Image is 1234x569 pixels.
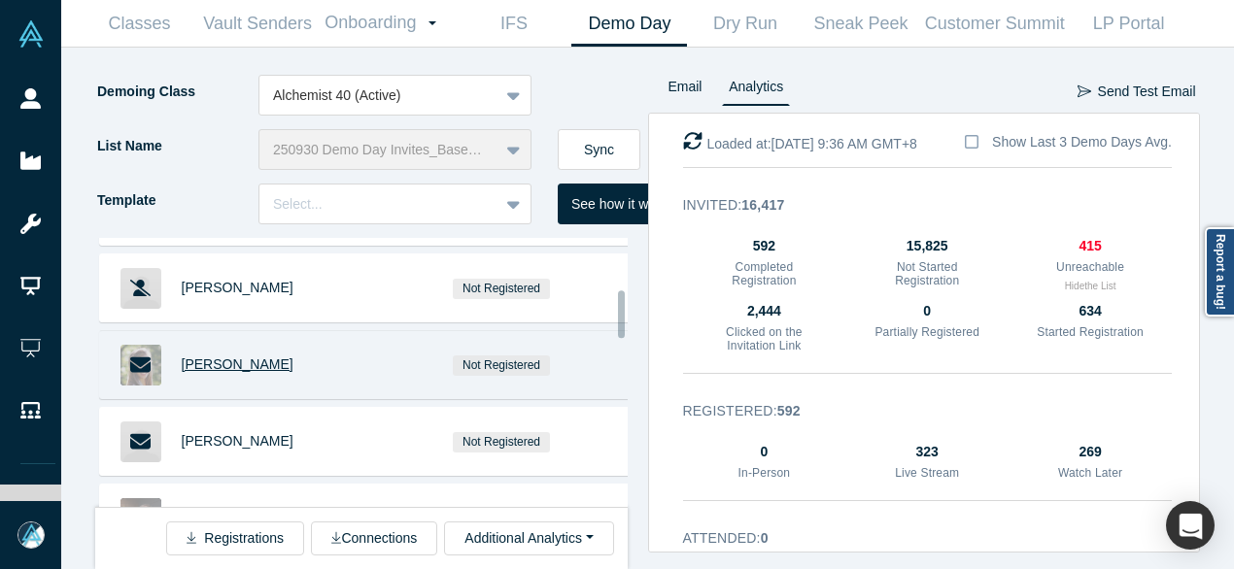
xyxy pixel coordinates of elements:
button: Additional Analytics [444,521,613,555]
div: 0 [873,301,981,321]
a: Dry Run [687,1,803,47]
a: Vault Senders [197,1,318,47]
button: Send Test Email [1077,75,1197,109]
div: 0 [709,442,818,462]
h3: Invited : [683,195,1146,216]
a: LP Portal [1071,1,1186,47]
a: Demo Day [571,1,687,47]
button: Sync [558,129,640,170]
a: [PERSON_NAME] [182,433,293,449]
div: 15,825 [873,236,981,256]
a: Report a bug! [1205,227,1234,317]
a: Customer Summit [918,1,1071,47]
div: Loaded at: [DATE] 9:36 AM GMT+8 [683,131,917,154]
a: [PERSON_NAME] [182,356,293,372]
h3: Live Stream [873,466,981,480]
h3: Not Started Registration [873,260,981,288]
h3: In-Person [709,466,818,480]
button: Connections [311,521,437,555]
a: Analytics [722,75,790,106]
button: Registrations [166,521,304,555]
h3: Watch Later [1036,466,1145,480]
button: Hidethe List [1065,279,1116,293]
a: Email [662,75,709,106]
label: Template [95,184,258,218]
h3: Started Registration [1036,325,1145,339]
h3: Attended : [683,528,1146,549]
span: Not Registered [453,279,551,299]
div: 415 [1036,236,1145,256]
label: Demoing Class [95,75,258,109]
img: Alchemist Vault Logo [17,20,45,48]
span: Not Registered [453,432,551,452]
span: Not Registered [453,355,551,376]
a: Classes [82,1,197,47]
div: 2,444 [709,301,818,321]
h3: Unreachable [1036,260,1145,274]
button: See how it works [558,184,688,224]
strong: 592 [777,403,801,418]
a: IFS [456,1,571,47]
a: Sneak Peek [803,1,918,47]
div: 323 [873,442,981,462]
strong: 16,417 [741,197,784,213]
label: List Name [95,129,258,163]
h3: Partially Registered [873,325,981,339]
a: Onboarding [318,1,456,46]
h3: Clicked on the Invitation Link [709,325,818,353]
strong: 0 [761,530,769,546]
div: 634 [1036,301,1145,321]
img: Mia Scott's Account [17,521,45,549]
div: Show Last 3 Demo Days Avg. [992,132,1172,152]
a: [PERSON_NAME] [182,280,293,295]
h3: Registered : [683,401,1146,421]
h3: Completed Registration [709,260,818,288]
div: 269 [1036,442,1145,462]
div: 592 [709,236,818,256]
